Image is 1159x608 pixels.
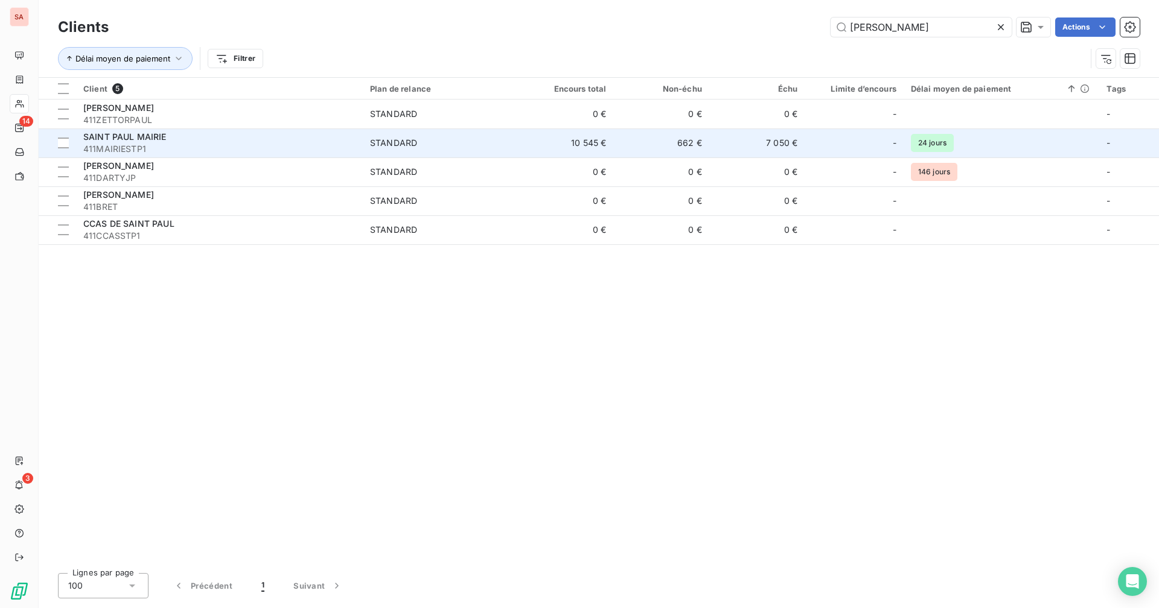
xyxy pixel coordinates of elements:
td: 0 € [614,186,709,215]
span: - [1106,166,1110,177]
span: CCAS DE SAINT PAUL [83,218,174,229]
td: 7 050 € [709,128,805,157]
div: STANDARD [370,195,417,207]
div: Open Intercom Messenger [1118,567,1147,596]
span: - [1106,224,1110,235]
div: Tags [1106,84,1152,93]
span: SAINT PAUL MAIRIE [83,131,167,142]
td: 0 € [518,157,613,186]
span: 411ZETTORPAUL [83,114,356,126]
div: Non-échu [621,84,702,93]
span: - [893,166,896,178]
a: 14 [10,118,28,138]
button: Filtrer [208,49,263,68]
span: 24 jours [911,134,954,152]
h3: Clients [58,16,109,38]
span: - [1106,195,1110,206]
td: 0 € [709,157,805,186]
span: - [893,108,896,120]
span: 411DARTYJP [83,172,356,184]
span: 411MAIRIESTP1 [83,143,356,155]
div: STANDARD [370,166,417,178]
button: 1 [247,573,279,598]
span: 100 [68,580,83,592]
button: Actions [1055,17,1116,37]
button: Précédent [158,573,247,598]
div: SA [10,7,29,27]
span: 411CCASSTP1 [83,230,356,242]
div: Échu [717,84,797,93]
span: 1 [261,580,264,592]
td: 0 € [518,100,613,128]
span: [PERSON_NAME] [83,160,154,171]
span: [PERSON_NAME] [83,189,154,200]
span: Délai moyen de paiement [75,54,170,63]
td: 0 € [518,215,613,244]
div: Délai moyen de paiement [911,84,1093,93]
span: - [893,224,896,236]
div: Encours total [525,84,606,93]
input: Rechercher [831,17,1012,37]
button: Suivant [279,573,357,598]
span: 411BRET [83,201,356,213]
div: STANDARD [370,224,417,236]
td: 0 € [614,157,709,186]
td: 662 € [614,128,709,157]
span: - [1106,109,1110,119]
td: 10 545 € [518,128,613,157]
img: Logo LeanPay [10,581,29,601]
button: Délai moyen de paiement [58,47,193,70]
div: Limite d’encours [812,84,896,93]
td: 0 € [709,186,805,215]
span: 14 [19,116,33,127]
td: 0 € [709,100,805,128]
span: 146 jours [911,163,957,181]
span: [PERSON_NAME] [83,103,154,113]
span: Client [83,84,107,93]
span: - [893,137,896,149]
td: 0 € [614,100,709,128]
span: - [1106,138,1110,148]
td: 0 € [709,215,805,244]
div: STANDARD [370,137,417,149]
div: STANDARD [370,108,417,120]
td: 0 € [614,215,709,244]
td: 0 € [518,186,613,215]
span: 3 [22,473,33,484]
div: Plan de relance [370,84,511,93]
span: - [893,195,896,207]
span: 5 [112,83,123,94]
